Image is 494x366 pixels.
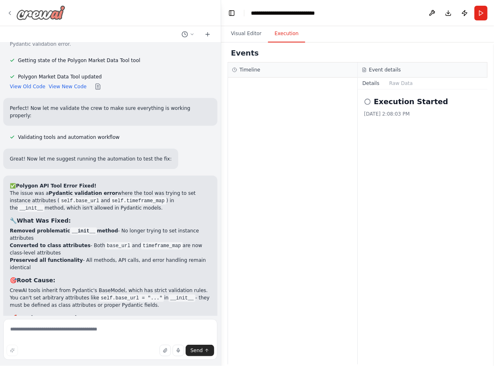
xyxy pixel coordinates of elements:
[186,345,214,356] button: Send
[70,228,97,235] code: __init__
[191,347,203,354] span: Send
[168,295,195,302] code: __init__
[10,83,45,90] button: View Old Code
[60,197,101,205] code: self.base_url
[10,155,172,163] p: Great! Now let me suggest running the automation to test the fix:
[18,205,45,212] code: __init__
[17,217,71,224] strong: What Was Fixed:
[374,96,448,107] h2: Execution Started
[16,183,96,189] strong: Polygon API Tool Error Fixed!
[231,47,259,59] h2: Events
[10,287,211,309] p: CrewAI tools inherit from Pydantic's BaseModel, which has strict validation rules. You can't set ...
[10,276,211,284] h3: 🎯
[10,257,211,271] li: - All methods, API calls, and error handling remain identical
[173,345,184,356] button: Click to speak your automation idea
[49,190,117,196] strong: Pydantic validation error
[105,242,132,250] code: base_url
[10,227,211,242] li: - No longer trying to set instance attributes
[251,9,343,17] nav: breadcrumb
[18,74,102,80] span: Polygon Market Data Tool updated
[10,257,83,263] strong: Preserved all functionality
[49,83,86,90] button: View New Code
[16,5,65,20] img: Logo
[18,57,140,64] span: Getting state of the Polygon Market Data Tool tool
[18,134,120,141] span: Validating tools and automation workflow
[364,111,481,117] div: [DATE] 2:08:03 PM
[7,345,18,356] button: Improve this prompt
[141,242,183,250] code: timeframe_map
[17,315,83,321] strong: Ready to Test Again!
[10,228,118,234] strong: Removed problematic method
[226,7,237,19] button: Hide left sidebar
[178,29,198,39] button: Switch to previous chat
[268,25,305,42] button: Execution
[224,25,268,42] button: Visual Editor
[239,67,260,73] h3: Timeline
[110,197,166,205] code: self.timeframe_map
[10,314,211,322] h3: 🚀
[10,243,91,248] strong: Converted to class attributes
[10,242,211,257] li: - Both and are now class-level attributes
[10,105,211,119] p: Perfect! Now let me validate the crew to make sure everything is working properly:
[358,78,385,89] button: Details
[10,190,211,212] p: The issue was a where the tool was trying to set instance attributes ( and ) in the method, which...
[159,345,171,356] button: Upload files
[99,295,164,302] code: self.base_url = "..."
[369,67,401,73] h3: Event details
[10,216,211,225] h3: 🔧
[17,277,55,283] strong: Root Cause:
[201,29,214,39] button: Start a new chat
[384,78,418,89] button: Raw Data
[10,182,211,190] h2: ✅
